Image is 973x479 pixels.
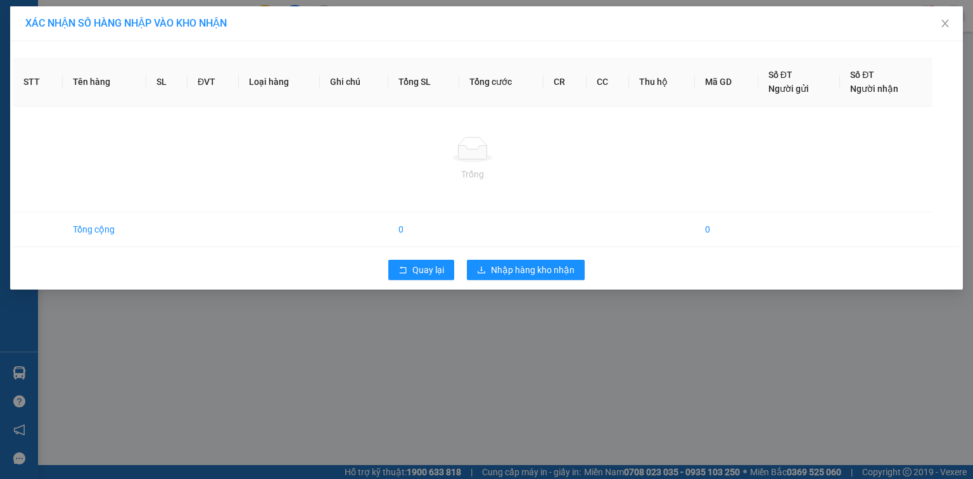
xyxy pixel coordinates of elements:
[99,11,185,41] div: VP Chơn Thành
[63,58,146,106] th: Tên hàng
[239,58,320,106] th: Loại hàng
[63,212,146,247] td: Tổng cộng
[320,58,388,106] th: Ghi chú
[459,58,544,106] th: Tổng cước
[927,6,963,42] button: Close
[99,12,129,25] span: Nhận:
[695,212,758,247] td: 0
[146,58,188,106] th: SL
[11,12,30,25] span: Gửi:
[97,85,115,98] span: CC :
[850,84,898,94] span: Người nhận
[768,84,809,94] span: Người gửi
[412,263,444,277] span: Quay lại
[11,11,90,41] div: VP Bình Triệu
[629,58,695,106] th: Thu hộ
[477,265,486,276] span: download
[467,260,585,280] button: downloadNhập hàng kho nhận
[25,17,227,29] span: XÁC NHẬN SỐ HÀNG NHẬP VÀO KHO NHẬN
[768,70,792,80] span: Số ĐT
[850,70,874,80] span: Số ĐT
[940,18,950,29] span: close
[398,265,407,276] span: rollback
[587,58,629,106] th: CC
[491,263,575,277] span: Nhập hàng kho nhận
[99,41,185,56] div: LỘC
[388,212,459,247] td: 0
[695,58,758,106] th: Mã GD
[544,58,586,106] th: CR
[11,41,90,56] div: NGUYÊN
[388,58,459,106] th: Tổng SL
[388,260,454,280] button: rollbackQuay lại
[23,167,922,181] div: Trống
[13,58,63,106] th: STT
[188,58,239,106] th: ĐVT
[97,82,186,99] div: 30.000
